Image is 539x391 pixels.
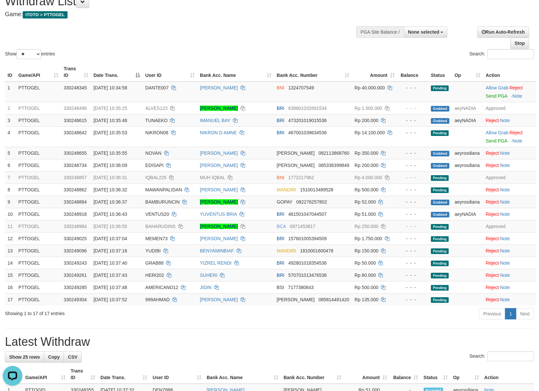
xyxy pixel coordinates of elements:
[277,118,284,123] span: BRI
[400,105,426,112] div: - - -
[9,354,40,360] span: Show 25 rows
[483,257,536,269] td: ·
[277,297,315,302] span: [PERSON_NAME]
[5,49,55,59] label: Show entries
[431,85,449,91] span: Pending
[483,220,536,232] td: Approved
[500,150,510,156] a: Note
[483,159,536,171] td: ·
[300,248,333,253] span: Copy 1810001600478 to clipboard
[44,351,64,363] a: Copy
[500,163,510,168] a: Note
[483,208,536,220] td: ·
[277,212,284,217] span: BRI
[400,247,426,254] div: - - -
[400,129,426,136] div: - - -
[431,130,449,136] span: Pending
[431,224,449,230] span: Pending
[408,29,440,35] span: None selected
[143,63,197,81] th: User ID: activate to sort column ascending
[400,84,426,91] div: - - -
[145,212,169,217] span: VENTUS20
[5,208,16,220] td: 10
[483,102,536,114] td: Approved
[483,269,536,281] td: ·
[288,118,327,123] span: Copy 473201019015536 to clipboard
[431,118,449,124] span: Grabbed
[145,248,161,253] span: YUDIBI
[145,236,168,241] span: MEMEN73
[400,235,426,242] div: - - -
[94,130,127,135] span: [DATE] 10:35:53
[431,261,449,266] span: Pending
[356,26,404,38] div: PGA Site Balance /
[145,150,161,156] span: NOVAN
[469,351,534,361] label: Search:
[404,26,448,38] button: None selected
[145,297,170,302] span: 999AHMAD
[16,49,41,59] select: Showentries
[431,151,449,156] span: Grabbed
[16,102,61,114] td: PTTOGEL
[319,163,349,168] span: Copy 085336399849 to clipboard
[277,285,284,290] span: BSI
[486,85,508,90] a: Allow Grab
[319,297,349,302] span: Copy 085814481420 to clipboard
[94,106,127,111] span: [DATE] 10:35:25
[355,118,378,123] span: Rp 200.000
[145,224,176,229] span: BAHARUDINS
[355,273,376,278] span: Rp 80.000
[277,248,296,253] span: MANDIRI
[486,150,499,156] a: Reject
[512,93,522,99] a: Note
[355,106,382,111] span: Rp 1.500.000
[64,130,87,135] span: 330248642
[64,351,82,363] a: CSV
[344,365,390,384] th: Amount: activate to sort column ascending
[500,118,510,123] a: Note
[16,220,61,232] td: PTTOGEL
[277,260,284,266] span: BRI
[296,199,327,205] span: Copy 082276257802 to clipboard
[94,224,127,229] span: [DATE] 10:36:55
[510,130,523,135] a: Reject
[400,296,426,303] div: - - -
[200,260,232,266] a: YIZREL RENDI
[400,150,426,156] div: - - -
[483,171,536,183] td: Approved
[64,199,87,205] span: 330248884
[483,244,536,257] td: ·
[400,117,426,124] div: - - -
[319,150,349,156] span: Copy 082113868760 to clipboard
[288,130,327,135] span: Copy 467001039634536 to clipboard
[64,260,87,266] span: 330249243
[5,183,16,196] td: 8
[483,63,536,81] th: Action
[94,212,127,217] span: [DATE] 10:36:43
[197,63,274,81] th: Bank Acc. Name: activate to sort column ascending
[355,236,382,241] span: Rp 1.750.000
[200,236,238,241] a: [PERSON_NAME]
[94,236,127,241] span: [DATE] 10:37:04
[16,281,61,293] td: PTTOGEL
[94,285,127,290] span: [DATE] 10:37:48
[510,38,529,49] a: Stop
[486,163,499,168] a: Reject
[64,106,87,111] span: 330248498
[431,273,449,278] span: Pending
[16,232,61,244] td: PTTOGEL
[452,147,483,159] td: aeyrosdiana
[400,260,426,266] div: - - -
[483,147,536,159] td: ·
[355,285,378,290] span: Rp 500.000
[94,187,127,192] span: [DATE] 10:36:32
[277,150,315,156] span: [PERSON_NAME]
[145,118,168,123] span: TUNAEKO
[452,196,483,208] td: aeyrosdiana
[431,106,449,112] span: Grabbed
[288,85,314,90] span: Copy 1324707549 to clipboard
[94,85,127,90] span: [DATE] 10:34:58
[277,163,315,168] span: [PERSON_NAME]
[288,106,327,111] span: Copy 638601032691534 to clipboard
[5,257,16,269] td: 14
